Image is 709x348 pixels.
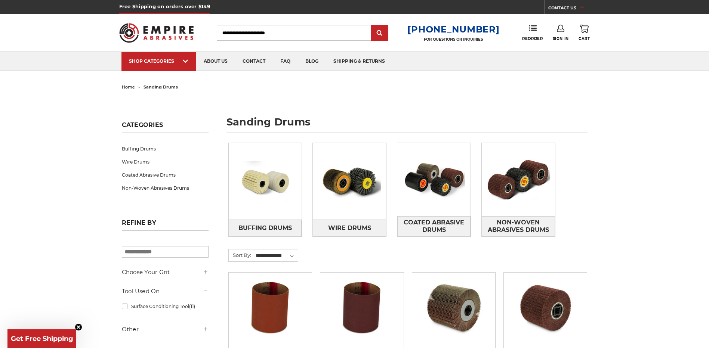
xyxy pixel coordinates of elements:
a: CONTACT US [548,4,590,14]
a: blog [298,52,326,71]
a: Buffing Drums [229,220,302,236]
a: contact [235,52,273,71]
img: 3.5x4 inch ceramic sanding band for expanding rubber drum [240,278,300,338]
h5: Categories [122,121,209,133]
a: Wire Drums [122,155,209,168]
select: Sort By: [255,250,298,261]
span: Cart [579,36,590,41]
a: Non-Woven Abrasives Drums [122,181,209,195]
a: Reorder [522,25,543,41]
div: Get Free ShippingClose teaser [7,329,76,348]
a: Coated Abrasive Drums [397,216,471,237]
span: Get Free Shipping [11,335,73,343]
span: Non-Woven Abrasives Drums [482,216,555,236]
img: 4.5 Inch Surface Conditioning Finishing Drum [515,278,575,338]
h1: sanding drums [226,117,588,133]
h5: Tool Used On [122,287,209,296]
p: FOR QUESTIONS OR INQUIRIES [407,37,499,42]
img: Coated Abrasive Drums [397,154,471,205]
img: Buffing Drums [229,156,302,207]
a: Surface Conditioning Tool [122,300,209,313]
button: Close teaser [75,323,82,331]
h5: Choose Your Grit [122,268,209,277]
a: faq [273,52,298,71]
span: Buffing Drums [238,222,292,234]
span: Sign In [553,36,569,41]
span: (11) [189,304,195,309]
a: home [122,84,135,90]
span: sanding drums [144,84,178,90]
img: 3.5x4 inch sanding band for expanding rubber drum [332,278,392,338]
input: Submit [372,26,387,41]
label: Sort By: [229,249,251,261]
a: Non-Woven Abrasives Drums [482,216,555,237]
span: Reorder [522,36,543,41]
a: about us [196,52,235,71]
span: Coated Abrasive Drums [398,216,470,236]
span: Wire Drums [328,222,371,234]
img: 4.5 inch x 4 inch flap wheel sanding drum [424,278,484,338]
img: Wire Drums [313,145,386,218]
a: [PHONE_NUMBER] [407,24,499,35]
a: Wire Drums [313,220,386,236]
a: Cart [579,25,590,41]
img: Empire Abrasives [119,18,194,47]
div: SHOP CATEGORIES [129,58,189,64]
a: Buffing Drums [122,142,209,155]
img: Non-Woven Abrasives Drums [482,154,555,205]
a: Coated Abrasive Drums [122,168,209,181]
a: shipping & returns [326,52,392,71]
h5: Refine by [122,219,209,231]
h5: Other [122,325,209,334]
